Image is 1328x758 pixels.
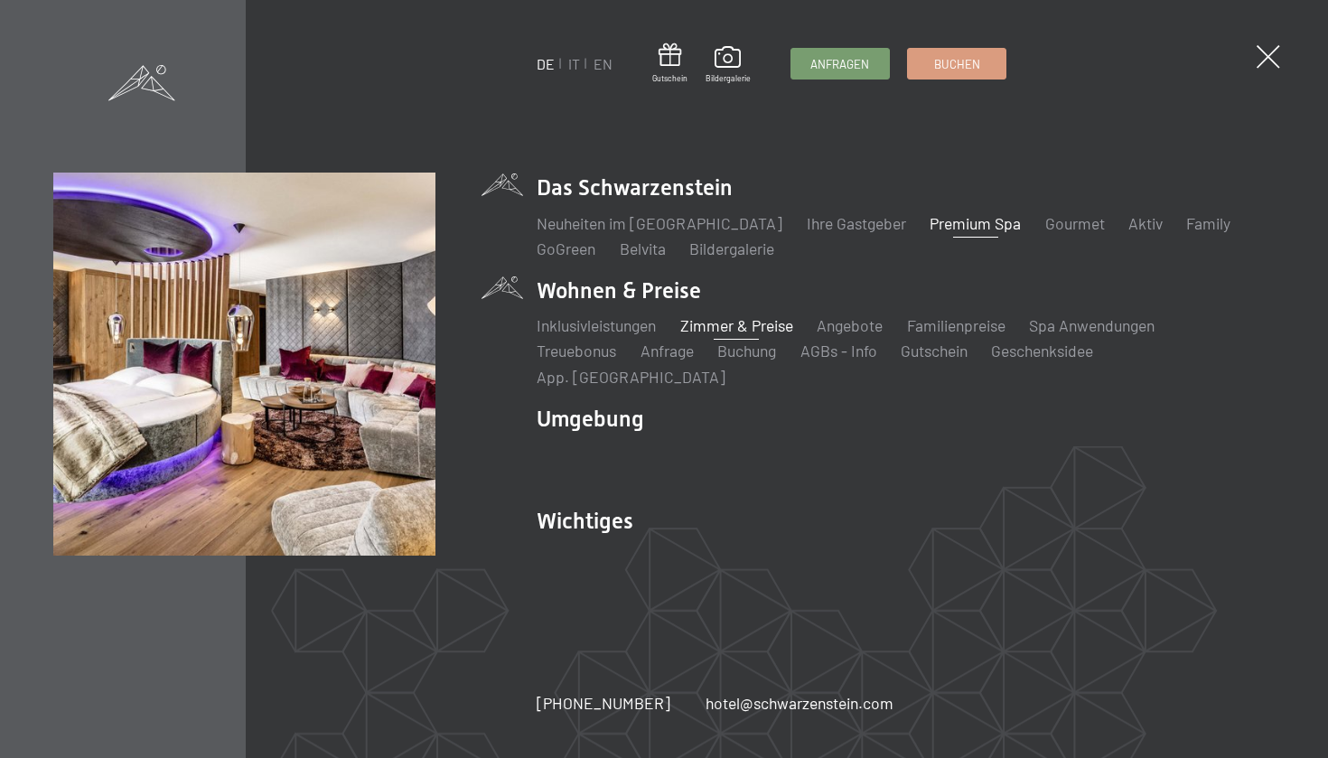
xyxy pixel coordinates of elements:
[791,49,889,79] a: Anfragen
[680,315,793,335] a: Zimmer & Preise
[689,239,774,258] a: Bildergalerie
[652,43,687,84] a: Gutschein
[930,213,1021,233] a: Premium Spa
[537,315,656,335] a: Inklusivleistungen
[706,46,751,84] a: Bildergalerie
[807,213,906,233] a: Ihre Gastgeber
[620,239,666,258] a: Belvita
[800,341,877,360] a: AGBs - Info
[991,341,1093,360] a: Geschenksidee
[706,73,751,84] span: Bildergalerie
[652,73,687,84] span: Gutschein
[706,692,893,715] a: hotel@schwarzenstein.com
[537,213,782,233] a: Neuheiten im [GEOGRAPHIC_DATA]
[537,239,595,258] a: GoGreen
[810,56,869,72] span: Anfragen
[908,49,1005,79] a: Buchen
[641,341,694,360] a: Anfrage
[594,55,613,72] a: EN
[537,55,555,72] a: DE
[817,315,883,335] a: Angebote
[1045,213,1105,233] a: Gourmet
[537,367,725,387] a: App. [GEOGRAPHIC_DATA]
[537,692,670,715] a: [PHONE_NUMBER]
[717,341,776,360] a: Buchung
[907,315,1005,335] a: Familienpreise
[537,693,670,713] span: [PHONE_NUMBER]
[1029,315,1155,335] a: Spa Anwendungen
[1128,213,1163,233] a: Aktiv
[901,341,968,360] a: Gutschein
[1186,213,1230,233] a: Family
[934,56,980,72] span: Buchen
[568,55,580,72] a: IT
[537,341,616,360] a: Treuebonus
